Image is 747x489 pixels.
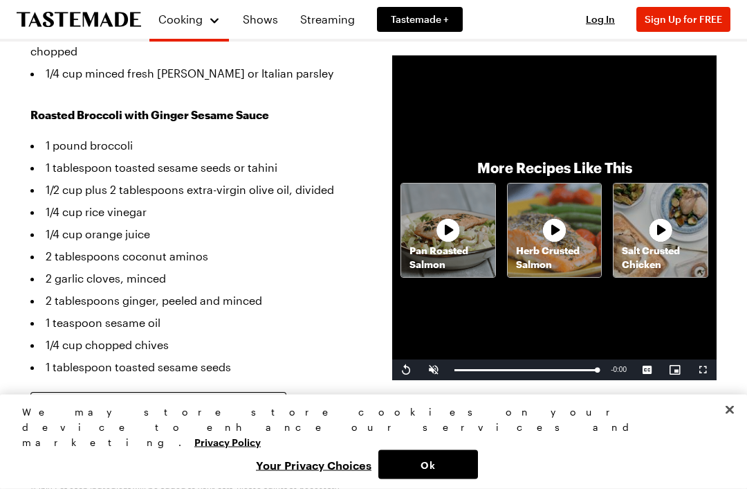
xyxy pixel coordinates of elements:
span: Log In [586,13,615,25]
button: Add to Grocery List [30,393,286,423]
li: 1 tablespoon toasted sesame seeds [30,357,365,379]
li: 2 tablespoons ginger, peeled and minced [30,290,365,312]
li: 2 garlic cloves, minced [30,268,365,290]
button: Unmute [420,359,448,380]
button: Replay [392,359,420,380]
button: Close [714,395,745,425]
a: Salt Crusted ChickenRecipe image thumbnail [613,183,708,278]
div: Privacy [22,404,713,479]
p: Pan Roasted Salmon [401,244,495,272]
span: 0:00 [614,366,627,373]
button: Picture-in-Picture [661,359,689,380]
li: 1 pound broccoli [30,135,365,157]
a: To Tastemade Home Page [17,12,141,28]
a: Tastemade + [377,7,463,32]
li: 2 tablespoons coconut aminos [30,246,365,268]
button: Log In [573,12,628,26]
li: 1/4 cup orange juice [30,224,365,246]
p: Salt Crusted Chicken [614,244,708,272]
button: Sign Up for FREE [636,7,730,32]
button: Fullscreen [689,359,717,380]
li: 1 teaspoon sesame oil [30,312,365,335]
p: Herb Crusted Salmon [508,244,602,272]
button: Ok [378,450,478,479]
button: Cooking [158,6,221,33]
h3: Roasted Broccoli with Ginger Sesame Sauce [30,107,365,124]
button: Captions [634,359,661,380]
p: More Recipes Like This [477,158,632,177]
a: Pan Roasted SalmonRecipe image thumbnail [400,183,496,278]
span: Tastemade + [391,12,449,26]
a: More information about your privacy, opens in a new tab [194,435,261,448]
li: 1 tablespoon toasted sesame seeds or tahini [30,157,365,179]
li: 1/2 cup plus 2 tablespoons extra-virgin olive oil, divided [30,179,365,202]
li: 1/4 cup minced fresh [PERSON_NAME] or Italian parsley [30,63,365,85]
span: Cooking [158,12,203,26]
div: We may store store cookies on your device to enhance our services and marketing. [22,404,713,450]
div: Progress Bar [454,369,597,371]
span: - [611,366,613,373]
span: Sign Up for FREE [645,13,722,25]
a: Herb Crusted SalmonRecipe image thumbnail [507,183,602,278]
li: 1/4 cup rice vinegar [30,202,365,224]
button: Your Privacy Choices [249,450,378,479]
li: 1/4 cup chopped chives [30,335,365,357]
